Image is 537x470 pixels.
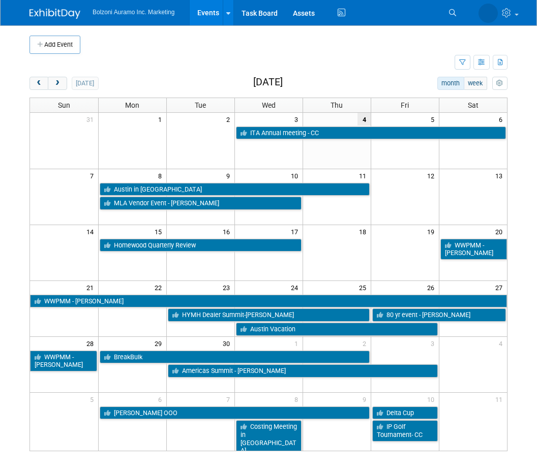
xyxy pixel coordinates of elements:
[290,169,303,182] span: 10
[494,281,507,294] span: 27
[100,197,302,210] a: MLA Vendor Event - [PERSON_NAME]
[426,169,439,182] span: 12
[293,393,303,405] span: 8
[440,239,508,260] a: WWPMM - [PERSON_NAME]
[479,4,498,23] img: Casey Coats
[358,169,371,182] span: 11
[225,393,234,405] span: 7
[498,113,507,126] span: 6
[222,225,234,238] span: 16
[492,77,508,90] button: myCustomButton
[236,420,302,457] a: Costing Meeting in [GEOGRAPHIC_DATA]
[157,393,166,405] span: 6
[426,281,439,294] span: 26
[154,225,166,238] span: 15
[430,113,439,126] span: 5
[362,393,371,405] span: 9
[195,101,206,109] span: Tue
[290,281,303,294] span: 24
[358,225,371,238] span: 18
[290,225,303,238] span: 17
[498,337,507,350] span: 4
[496,80,503,87] i: Personalize Calendar
[222,337,234,350] span: 30
[72,77,99,90] button: [DATE]
[426,225,439,238] span: 19
[222,281,234,294] span: 23
[58,101,70,109] span: Sun
[225,113,234,126] span: 2
[85,113,98,126] span: 31
[331,101,343,109] span: Thu
[168,364,438,378] a: Americas Summit - [PERSON_NAME]
[430,337,439,350] span: 3
[157,113,166,126] span: 1
[85,281,98,294] span: 21
[154,337,166,350] span: 29
[154,281,166,294] span: 22
[100,406,370,420] a: [PERSON_NAME] OOO
[464,77,487,90] button: week
[401,101,409,109] span: Fri
[100,351,370,364] a: BreakBulk
[30,351,97,371] a: WWPMM - [PERSON_NAME]
[372,420,438,441] a: IP Golf Tournament- CC
[29,77,48,90] button: prev
[157,169,166,182] span: 8
[168,308,370,322] a: HYMH Dealer Summit-[PERSON_NAME]
[494,393,507,405] span: 11
[262,101,276,109] span: Wed
[494,169,507,182] span: 13
[29,9,80,19] img: ExhibitDay
[85,225,98,238] span: 14
[372,406,438,420] a: Delta Cup
[293,113,303,126] span: 3
[29,36,80,54] button: Add Event
[468,101,479,109] span: Sat
[89,169,98,182] span: 7
[358,281,371,294] span: 25
[372,308,506,322] a: 80 yr event - [PERSON_NAME]
[253,77,283,88] h2: [DATE]
[100,239,302,252] a: Homewood Quarterly Review
[48,77,67,90] button: next
[89,393,98,405] span: 5
[494,225,507,238] span: 20
[225,169,234,182] span: 9
[85,337,98,350] span: 28
[93,9,174,16] span: Bolzoni Auramo Inc. Marketing
[30,295,507,308] a: WWPMM - [PERSON_NAME]
[125,101,139,109] span: Mon
[362,337,371,350] span: 2
[100,183,370,196] a: Austin in [GEOGRAPHIC_DATA]
[426,393,439,405] span: 10
[236,323,438,336] a: Austin Vacation
[293,337,303,350] span: 1
[357,113,371,126] span: 4
[437,77,464,90] button: month
[236,127,506,140] a: ITA Annual meeting - CC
